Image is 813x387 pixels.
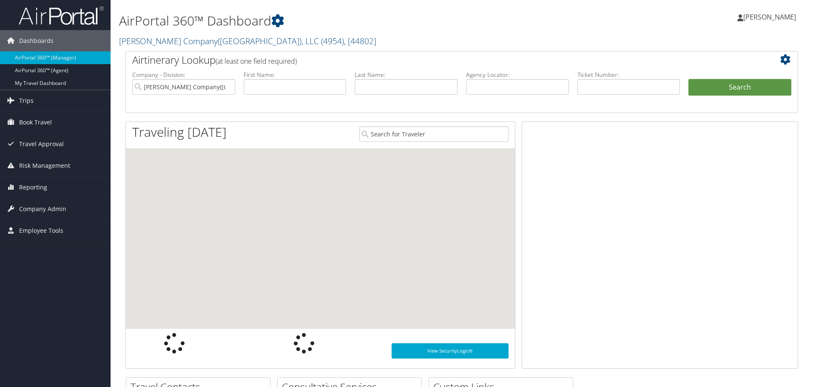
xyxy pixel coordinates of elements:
[132,123,227,141] h1: Traveling [DATE]
[19,155,70,176] span: Risk Management
[392,343,509,359] a: View SecurityLogic®
[132,53,735,67] h2: Airtinerary Lookup
[119,35,376,47] a: [PERSON_NAME] Company([GEOGRAPHIC_DATA]), LLC
[19,177,47,198] span: Reporting
[19,133,64,155] span: Travel Approval
[119,12,576,30] h1: AirPortal 360™ Dashboard
[19,220,63,241] span: Employee Tools
[466,71,569,79] label: Agency Locator:
[244,71,347,79] label: First Name:
[19,90,34,111] span: Trips
[19,112,52,133] span: Book Travel
[577,71,680,79] label: Ticket Number:
[743,12,796,22] span: [PERSON_NAME]
[321,35,344,47] span: ( 4954 )
[355,71,458,79] label: Last Name:
[737,4,804,30] a: [PERSON_NAME]
[19,6,104,25] img: airportal-logo.png
[19,30,54,51] span: Dashboards
[216,56,297,66] span: (at least one field required)
[344,35,376,47] span: , [ 44802 ]
[688,79,791,96] button: Search
[19,198,66,220] span: Company Admin
[359,126,509,142] input: Search for Traveler
[132,71,235,79] label: Company - Division:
